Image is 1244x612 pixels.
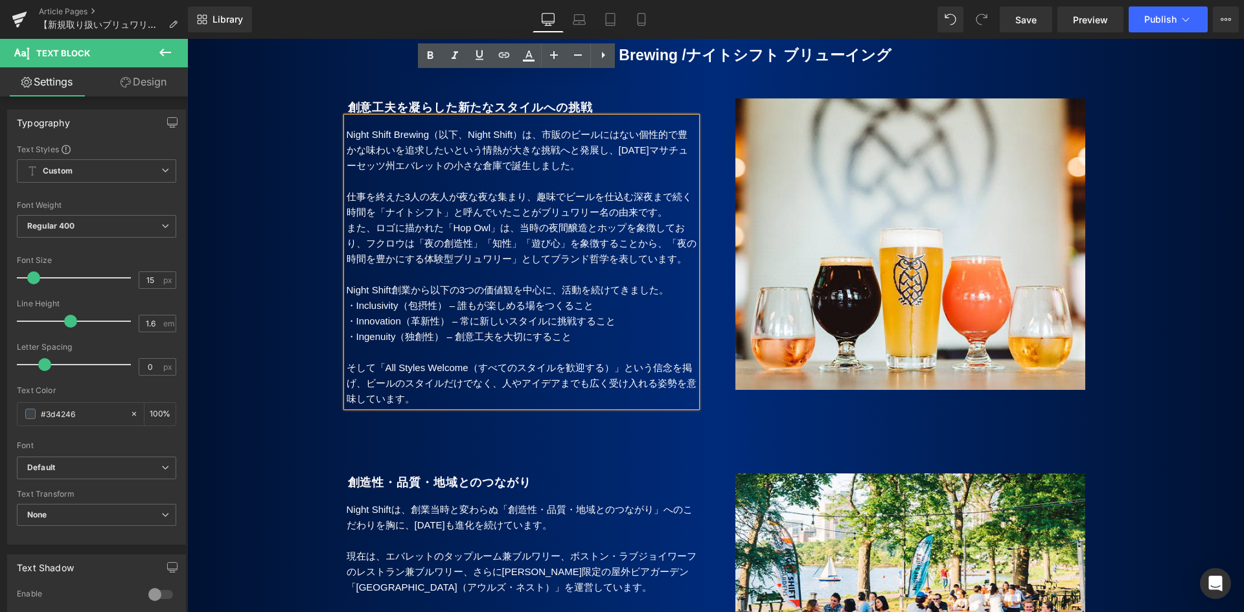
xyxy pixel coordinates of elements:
span: Library [213,14,243,25]
div: Enable [17,589,135,602]
button: Redo [969,6,995,32]
b: Night Shift Brewing / [352,8,499,25]
a: Mobile [626,6,657,32]
span: Night Shift創業から以下の3つの価値観を中心に、活動を続けてきました。 [159,245,482,256]
div: Font Weight [17,201,176,210]
span: また、ロゴに描かれた「Hop Owl」は、当時の夜間醸造とホップを象徴しており、 [159,183,498,210]
a: Laptop [564,6,595,32]
div: Font Size [17,256,176,265]
div: Line Height [17,299,176,308]
a: Preview [1057,6,1123,32]
button: Publish [1129,6,1208,32]
p: Night Shiftは、創業当時と変わらぬ「創造性・品質・地域とのつながり」へのこだわりを胸に、[DATE]も進化を続けています。 [159,463,509,494]
input: Color [41,407,124,421]
span: Night Shift Brewing（以下、Night Shift）は、市販のビールにはない個性的で豊かな味わいを追求したいという情熱が大きな挑戦へと発展し、[DATE]マサチューセッツ州エバ... [159,90,501,132]
span: Publish [1144,14,1177,25]
b: 創造性・品質・地域とのつながり [161,437,345,450]
span: 仕事を終えた3人の友人が夜な夜な集まり、趣味でビールを仕込む深夜まで続く時間を「ナイトシフト」と呼んでいたことがブリュワリー名の由来です。 [159,152,505,179]
button: More [1213,6,1239,32]
a: Desktop [533,6,564,32]
b: 創意工夫を凝らした新たなスタイルへの挑戦 [161,62,406,75]
p: ・Inclusivity（包摂性） – 誰もが楽しめる場をつくること [159,259,509,275]
b: Custom [43,166,73,177]
a: New Library [188,6,252,32]
div: Text Color [17,386,176,395]
div: % [144,403,176,425]
button: Undo [938,6,963,32]
a: Design [97,67,190,96]
span: px [163,363,174,371]
span: px [163,276,174,284]
div: Letter Spacing [17,343,176,352]
span: Preview [1073,13,1108,27]
a: Tablet [595,6,626,32]
div: Text Styles [17,144,176,154]
div: Open Intercom Messenger [1200,568,1231,599]
div: Text Transform [17,490,176,499]
div: Font [17,441,176,450]
span: Save [1015,13,1037,27]
i: Default [27,462,55,473]
b: Regular 400 [27,221,75,231]
span: フクロウは「夜の創造性」「知性」「遊び心」を象徴することから、「夜の時間を豊かにする体験型ブリュワリー」としてブランド哲学を表しています。 [159,199,509,225]
a: Article Pages [39,6,188,17]
b: ナイトシフト ブリューイング [499,8,704,25]
p: そして「All Styles Welcome（すべてのスタイルを歓迎する）」という信念を掲げ、ビールのスタイルだけでなく、人やアイデアまでも広く受け入れる姿勢を意味しています。 [159,321,509,368]
div: Typography [17,110,70,128]
p: ・Innovation（革新性） – 常に新しいスタイルに挑戦すること [159,275,509,290]
p: ・Ingenuity（独創性） – 創意工夫を大切にすること [159,290,509,306]
b: None [27,510,47,519]
p: 現在は、エバレットのタップルーム兼ブルワリー、ボストン・ラブジョイワーフのレストラン兼ブルワリー、さらに[PERSON_NAME]限定の屋外ビアガーデン「[GEOGRAPHIC_DATA]（アウ... [159,510,509,556]
span: 【新規取り扱いブリュワリー3社】伝統技法を用いたクラフトラガー『[PERSON_NAME] Abby Craft Lagers』・人と人を繋ぐスマイリーフェイス『Wormtown Brewery... [39,19,163,30]
div: Text Shadow [17,555,74,573]
span: em [163,319,174,328]
span: Text Block [36,48,90,58]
